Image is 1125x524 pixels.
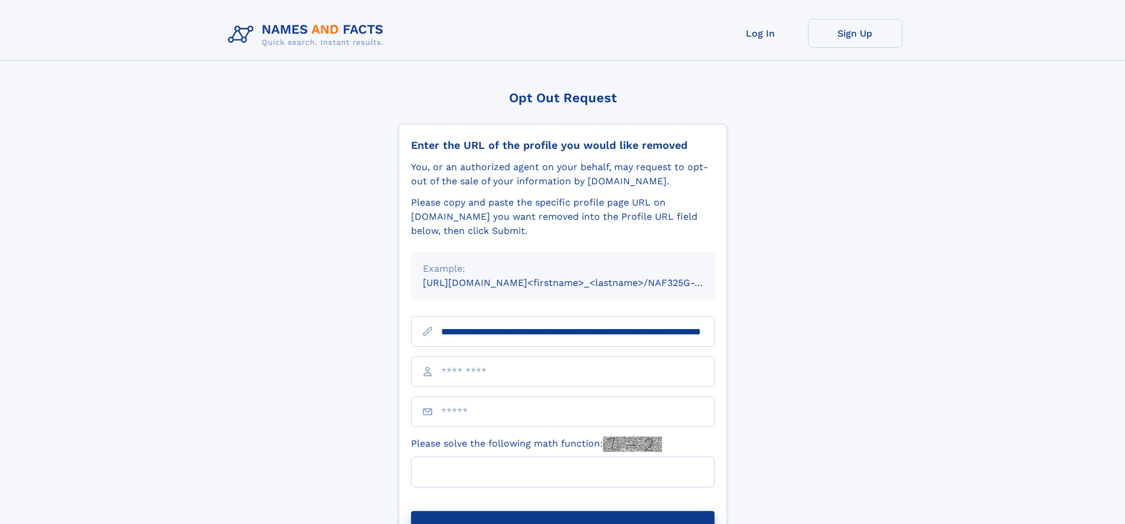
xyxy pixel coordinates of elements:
[411,196,715,238] div: Please copy and paste the specific profile page URL on [DOMAIN_NAME] you want removed into the Pr...
[411,139,715,152] div: Enter the URL of the profile you would like removed
[808,19,902,48] a: Sign Up
[411,160,715,188] div: You, or an authorized agent on your behalf, may request to opt-out of the sale of your informatio...
[223,19,393,51] img: Logo Names and Facts
[411,437,662,452] label: Please solve the following math function:
[423,277,737,288] small: [URL][DOMAIN_NAME]<firstname>_<lastname>/NAF325G-xxxxxxxx
[713,19,808,48] a: Log In
[423,262,703,276] div: Example:
[399,90,727,105] div: Opt Out Request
